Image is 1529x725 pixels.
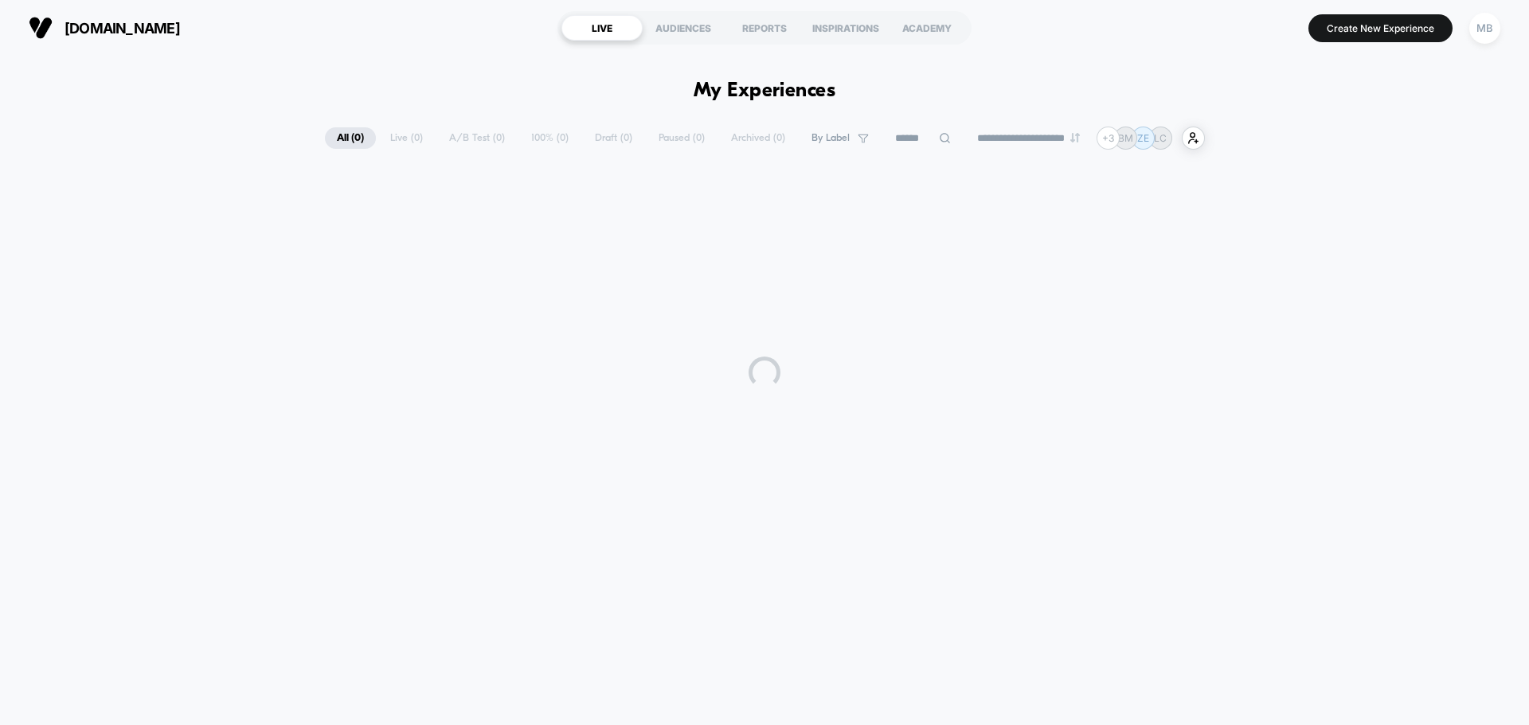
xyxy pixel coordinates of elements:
span: All ( 0 ) [325,127,376,149]
div: AUDIENCES [643,15,724,41]
span: [DOMAIN_NAME] [65,20,180,37]
div: + 3 [1097,127,1120,150]
img: end [1070,133,1080,142]
div: REPORTS [724,15,805,41]
p: ZE [1137,132,1149,144]
img: Visually logo [29,16,53,40]
button: [DOMAIN_NAME] [24,15,185,41]
div: ACADEMY [886,15,968,41]
span: By Label [811,132,850,144]
div: LIVE [561,15,643,41]
p: BM [1118,132,1133,144]
div: INSPIRATIONS [805,15,886,41]
p: LC [1154,132,1167,144]
button: Create New Experience [1308,14,1453,42]
button: MB [1464,12,1505,45]
div: MB [1469,13,1500,44]
h1: My Experiences [694,80,836,103]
